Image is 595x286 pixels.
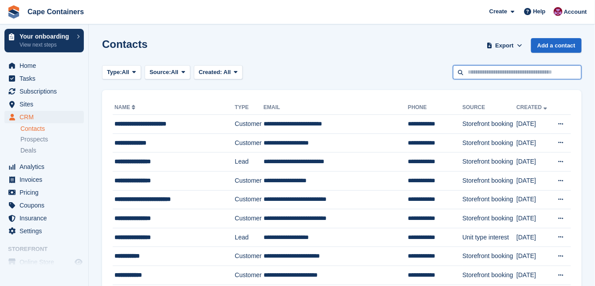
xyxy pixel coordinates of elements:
[102,65,141,80] button: Type: All
[235,209,264,228] td: Customer
[20,161,73,173] span: Analytics
[107,68,122,77] span: Type:
[264,101,408,115] th: Email
[4,59,84,72] a: menu
[20,146,36,155] span: Deals
[516,104,549,110] a: Created
[114,104,137,110] a: Name
[20,173,73,186] span: Invoices
[235,266,264,285] td: Customer
[235,115,264,134] td: Customer
[20,225,73,237] span: Settings
[462,209,516,228] td: Storefront booking
[20,85,73,98] span: Subscriptions
[462,171,516,190] td: Storefront booking
[20,98,73,110] span: Sites
[20,125,84,133] a: Contacts
[235,228,264,247] td: Lead
[408,101,463,115] th: Phone
[20,135,84,144] a: Prospects
[516,266,551,285] td: [DATE]
[516,153,551,172] td: [DATE]
[462,101,516,115] th: Source
[24,4,87,19] a: Cape Containers
[20,146,84,155] a: Deals
[4,72,84,85] a: menu
[224,69,231,75] span: All
[20,59,73,72] span: Home
[122,68,130,77] span: All
[4,111,84,123] a: menu
[102,38,148,50] h1: Contacts
[4,98,84,110] a: menu
[194,65,243,80] button: Created: All
[4,161,84,173] a: menu
[516,190,551,209] td: [DATE]
[4,256,84,268] a: menu
[564,8,587,16] span: Account
[150,68,171,77] span: Source:
[20,72,73,85] span: Tasks
[20,33,72,39] p: Your onboarding
[8,245,88,254] span: Storefront
[199,69,222,75] span: Created:
[235,247,264,266] td: Customer
[235,101,264,115] th: Type
[4,212,84,224] a: menu
[516,228,551,247] td: [DATE]
[235,153,264,172] td: Lead
[462,266,516,285] td: Storefront booking
[462,133,516,153] td: Storefront booking
[235,133,264,153] td: Customer
[20,199,73,212] span: Coupons
[462,228,516,247] td: Unit type interest
[4,225,84,237] a: menu
[531,38,582,53] a: Add a contact
[20,212,73,224] span: Insurance
[496,41,514,50] span: Export
[4,186,84,199] a: menu
[516,133,551,153] td: [DATE]
[4,29,84,52] a: Your onboarding View next steps
[20,135,48,144] span: Prospects
[516,171,551,190] td: [DATE]
[516,247,551,266] td: [DATE]
[462,190,516,209] td: Storefront booking
[4,199,84,212] a: menu
[145,65,190,80] button: Source: All
[20,256,73,268] span: Online Store
[489,7,507,16] span: Create
[533,7,546,16] span: Help
[235,190,264,209] td: Customer
[7,5,20,19] img: stora-icon-8386f47178a22dfd0bd8f6a31ec36ba5ce8667c1dd55bd0f319d3a0aa187defe.svg
[516,115,551,134] td: [DATE]
[20,41,72,49] p: View next steps
[20,186,73,199] span: Pricing
[171,68,179,77] span: All
[73,257,84,267] a: Preview store
[485,38,524,53] button: Export
[4,173,84,186] a: menu
[554,7,563,16] img: Matt Dollisson
[462,115,516,134] td: Storefront booking
[4,85,84,98] a: menu
[462,153,516,172] td: Storefront booking
[516,209,551,228] td: [DATE]
[20,111,73,123] span: CRM
[462,247,516,266] td: Storefront booking
[235,171,264,190] td: Customer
